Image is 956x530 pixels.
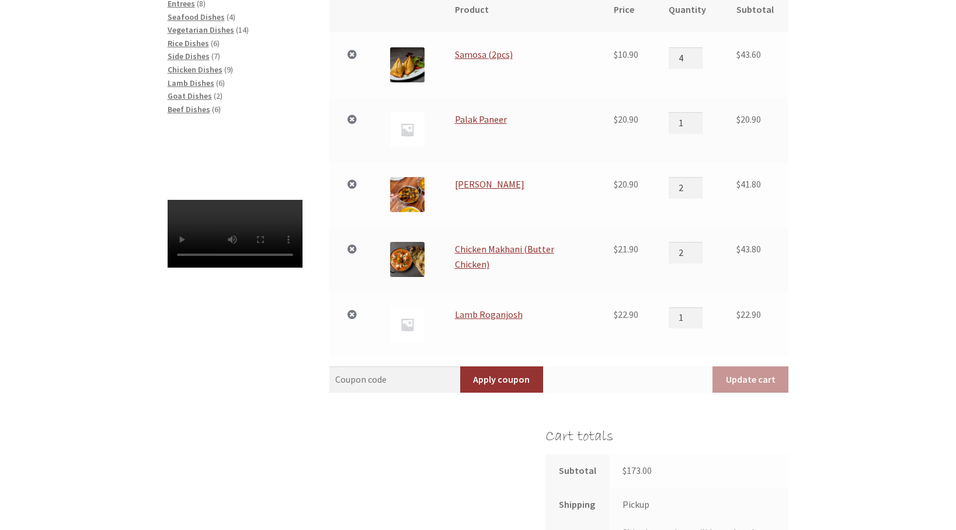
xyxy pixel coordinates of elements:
[614,49,638,60] bdi: 10.90
[390,307,425,342] img: Placeholder
[614,113,638,125] bdi: 20.90
[390,242,425,276] img: Chicken Makhani (Butter Chicken)
[736,178,741,190] span: $
[218,78,223,88] span: 6
[168,78,214,88] a: Lamb Dishes
[736,49,741,60] span: $
[614,178,618,190] span: $
[345,242,360,257] a: Remove Chicken Makhani (Butter Chicken) from cart
[214,104,218,115] span: 6
[329,366,458,393] input: Coupon code
[614,309,638,320] bdi: 22.90
[736,243,741,255] span: $
[168,38,209,49] a: Rice Dishes
[614,309,618,320] span: $
[614,243,618,255] span: $
[455,49,513,60] a: Samosa (2pcs)
[455,309,523,320] a: Lamb Roganjosh
[669,242,703,263] input: Product quantity
[229,12,233,22] span: 4
[669,177,703,198] input: Product quantity
[168,51,210,61] a: Side Dishes
[390,177,425,212] img: Aloo Bengan
[216,91,220,101] span: 2
[238,25,246,35] span: 14
[168,12,225,22] a: Seafood Dishes
[345,47,360,63] a: Remove Samosa (2pcs) from cart
[168,25,234,35] a: Vegetarian Dishes
[345,177,360,192] a: Remove Aloo Bengan from cart
[623,465,627,476] span: $
[736,113,761,125] bdi: 20.90
[390,47,425,82] img: Samosa (2pcs)
[345,307,360,323] a: Remove Lamb Roganjosh from cart
[623,465,652,476] bdi: 173.00
[712,366,788,393] button: Update cart
[736,309,741,320] span: $
[455,178,524,190] a: [PERSON_NAME]
[669,112,703,133] input: Product quantity
[545,428,788,446] h2: Cart totals
[736,243,761,255] bdi: 43.80
[614,113,618,125] span: $
[614,49,618,60] span: $
[455,113,507,125] a: Palak Paneer
[214,51,218,61] span: 7
[545,454,609,488] th: Subtotal
[213,38,217,49] span: 6
[168,91,212,101] a: Goat Dishes
[455,243,554,270] a: Chicken Makhani (Butter Chicken)
[736,49,761,60] bdi: 43.60
[460,366,543,393] button: Apply coupon
[168,64,223,75] a: Chicken Dishes
[614,243,638,255] bdi: 21.90
[736,113,741,125] span: $
[168,104,210,115] a: Beef Dishes
[736,178,761,190] bdi: 41.80
[614,178,638,190] bdi: 20.90
[345,112,360,127] a: Remove Palak Paneer from cart
[390,112,425,147] img: Placeholder
[736,309,761,320] bdi: 22.90
[623,498,649,510] label: Pickup
[227,64,231,75] span: 9
[669,47,703,68] input: Product quantity
[669,307,703,328] input: Product quantity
